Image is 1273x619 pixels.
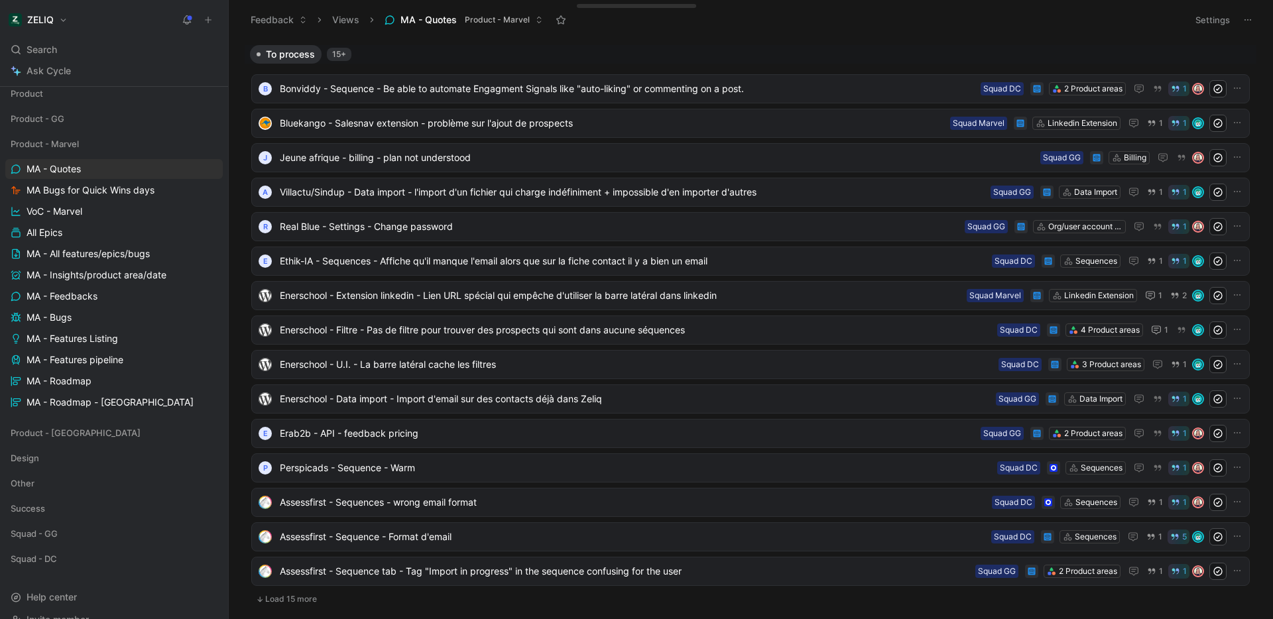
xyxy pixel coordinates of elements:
span: Bonviddy - Sequence - Be able to automate Engagment Signals like "auto-liking" or commenting on a... [280,81,975,97]
span: Ethik-IA - Sequences - Affiche qu'il manque l'email alors que sur la fiche contact il y a bien un... [280,253,987,269]
h1: ZELIQ [27,14,54,26]
img: avatar [1193,360,1203,369]
a: EEthik-IA - Sequences - Affiche qu'il manque l'email alors que sur la fiche contact il y a bien u... [251,247,1250,276]
img: logo [259,323,272,337]
span: 1 [1183,85,1187,93]
span: Help center [27,591,77,602]
span: 1 [1183,361,1187,368]
button: 1 [1144,185,1166,199]
span: Squad - GG [11,527,58,540]
a: Ask Cycle [5,61,223,81]
a: MA - Features pipeline [5,350,223,370]
div: Linkedin Extension [1048,117,1117,130]
div: Other [5,473,223,493]
div: Sequences [1075,530,1117,543]
img: avatar [1193,256,1203,266]
a: MA - Roadmap [5,371,223,391]
button: 5 [1168,530,1189,544]
span: 1 [1164,326,1168,334]
span: Product - [GEOGRAPHIC_DATA] [11,426,141,439]
div: Other [5,473,223,497]
button: ZELIQZELIQ [5,11,71,29]
a: logoAssessfirst - Sequence - Format d'emailSequencesSquad DC15avatar [251,522,1250,551]
img: logo [259,117,272,130]
span: VoC - Marvel [27,205,82,218]
div: Squad - GG [5,524,223,547]
a: logoEnerschool - Filtre - Pas de filtre pour trouver des prospects qui sont dans aucune séquences... [251,315,1250,345]
span: Ask Cycle [27,63,71,79]
img: avatar [1193,394,1203,404]
button: 1 [1144,495,1166,510]
div: E [259,427,272,440]
button: Settings [1189,11,1236,29]
img: avatar [1193,567,1203,576]
span: Enerschool - Data import - Import d'email sur des contacts déjà dans Zeliq [280,391,991,407]
span: All Epics [27,226,62,239]
div: 15+ [327,48,351,61]
img: ZELIQ [9,13,22,27]
div: Product [5,84,223,103]
button: Views [326,10,365,30]
div: Search [5,40,223,60]
span: Jeune afrique - billing - plan not understood [280,150,1035,166]
a: logoEnerschool - U.I. - La barre latéral cache les filtres3 Product areasSquad DC1avatar [251,350,1250,379]
div: Design [5,448,223,468]
div: Squad - GG [5,524,223,543]
a: All Epics [5,223,223,243]
div: Product - [GEOGRAPHIC_DATA] [5,423,223,443]
a: PPerspicads - Sequence - WarmSequencesSquad DC1avatar [251,453,1250,482]
span: 1 [1183,567,1187,575]
div: Squad - DC [5,549,223,569]
span: MA - Features pipeline [27,353,123,366]
a: MA - Quotes [5,159,223,179]
div: Data Import [1074,186,1117,199]
a: MA - All features/epics/bugs [5,244,223,264]
a: logoAssessfirst - Sequences - wrong email formatSequencesSquad DC11avatar [251,488,1250,517]
div: Success [5,498,223,522]
button: 1 [1168,82,1189,96]
span: 1 [1183,119,1187,127]
button: 1 [1168,495,1189,510]
div: Billing [1124,151,1146,164]
div: Product [5,84,223,107]
span: 1 [1159,257,1163,265]
span: Enerschool - Extension linkedin - Lien URL spécial qui empêche d'utiliser la barre latéral dans l... [280,288,961,304]
span: 1 [1183,257,1187,265]
button: 1 [1144,530,1165,544]
button: 1 [1168,254,1189,268]
button: To process [250,45,322,64]
button: 1 [1168,461,1189,475]
button: 1 [1142,288,1165,304]
button: Load 15 more [251,591,1250,607]
a: EErab2b - API - feedback pricing2 Product areasSquad GG1avatar [251,419,1250,448]
span: 1 [1183,223,1187,231]
div: Squad DC [994,530,1032,543]
div: Squad DC [1000,461,1038,475]
span: 1 [1158,533,1162,541]
img: avatar [1193,498,1203,507]
div: Success [5,498,223,518]
div: To process15+Load 15 more [245,45,1256,615]
a: logoEnerschool - Data import - Import d'email sur des contacts déjà dans ZeliqData ImportSquad GG... [251,384,1250,414]
span: 1 [1159,567,1163,575]
button: MA - QuotesProduct - Marvel [379,10,549,30]
div: Linkedin Extension [1064,289,1134,302]
span: 1 [1159,188,1163,196]
button: 1 [1168,357,1189,372]
span: Product - Marvel [11,137,79,150]
button: 1 [1144,254,1166,268]
a: logoBluekango - Salesnav extension - problème sur l'ajout de prospectsLinkedin ExtensionSquad Mar... [251,109,1250,138]
span: Assessfirst - Sequences - wrong email format [280,494,987,510]
span: MA - Quotes [27,162,81,176]
div: Data Import [1079,392,1122,406]
img: avatar [1193,325,1203,335]
a: logoAssessfirst - Sequence tab - Tag "Import in progress" in the sequence confusing for the user2... [251,557,1250,586]
a: BBonviddy - Sequence - Be able to automate Engagment Signals like "auto-liking" or commenting on ... [251,74,1250,103]
div: Squad GG [967,220,1005,233]
span: Assessfirst - Sequence - Format d'email [280,529,986,545]
div: Squad GG [978,565,1016,578]
span: MA - Roadmap - [GEOGRAPHIC_DATA] [27,396,194,409]
div: Sequences [1075,254,1117,268]
div: 3 Product areas [1082,358,1141,371]
span: Product - Marvel [465,13,530,27]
